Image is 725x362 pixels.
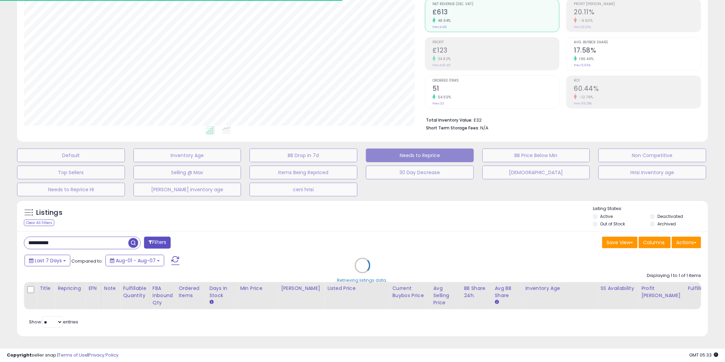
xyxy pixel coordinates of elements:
[432,8,559,17] h2: £613
[250,166,357,179] button: Items Being Repriced
[250,149,357,162] button: BB Drop in 7d
[366,166,474,179] button: 30 Day Decrease
[482,166,590,179] button: [DEMOGRAPHIC_DATA]
[432,41,559,44] span: Profit
[17,149,125,162] button: Default
[88,352,118,358] a: Privacy Policy
[17,183,125,196] button: Needs to Reprice HI
[366,149,474,162] button: Needs to Reprice
[574,41,701,44] span: Avg. Buybox Share
[574,63,591,67] small: Prev: 5.93%
[337,277,388,283] div: Retrieving listings data..
[133,166,241,179] button: Selling @ Max
[432,25,447,29] small: Prev: £412
[432,2,559,6] span: Net Revenue (Exc. VAT)
[574,25,591,29] small: Prev: 22.22%
[426,117,472,123] b: Total Inventory Value:
[250,183,357,196] button: ceni hrisi
[598,149,706,162] button: Non Competitive
[133,183,241,196] button: [PERSON_NAME] inventory age
[432,85,559,94] h2: 51
[426,125,479,131] b: Short Term Storage Fees:
[689,352,718,358] span: 2025-08-15 05:33 GMT
[432,46,559,56] h2: £123
[577,18,593,23] small: -9.50%
[574,46,701,56] h2: 17.58%
[17,166,125,179] button: Top Sellers
[598,166,706,179] button: Hrisi inventory age
[7,352,32,358] strong: Copyright
[432,79,559,83] span: Ordered Items
[426,115,696,124] li: £32
[436,18,451,23] small: 48.94%
[574,101,592,106] small: Prev: 69.28%
[432,101,444,106] small: Prev: 33
[577,95,593,100] small: -12.76%
[574,2,701,6] span: Profit [PERSON_NAME]
[574,8,701,17] h2: 20.11%
[58,352,87,358] a: Terms of Use
[577,56,594,61] small: 196.46%
[574,79,701,83] span: ROI
[574,85,701,94] h2: 60.44%
[432,63,450,67] small: Prev: £91.45
[7,352,118,359] div: seller snap | |
[480,125,488,131] span: N/A
[436,95,451,100] small: 54.55%
[133,149,241,162] button: Inventory Age
[436,56,451,61] small: 34.82%
[482,149,590,162] button: BB Price Below Min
